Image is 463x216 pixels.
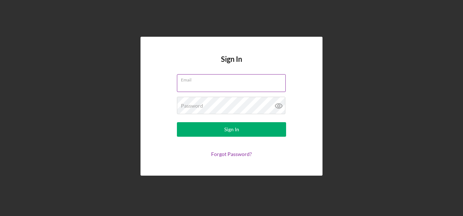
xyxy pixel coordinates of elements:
label: Email [181,75,286,83]
div: Sign In [224,122,239,137]
label: Password [181,103,203,109]
h4: Sign In [221,55,242,74]
button: Sign In [177,122,286,137]
a: Forgot Password? [211,151,252,157]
